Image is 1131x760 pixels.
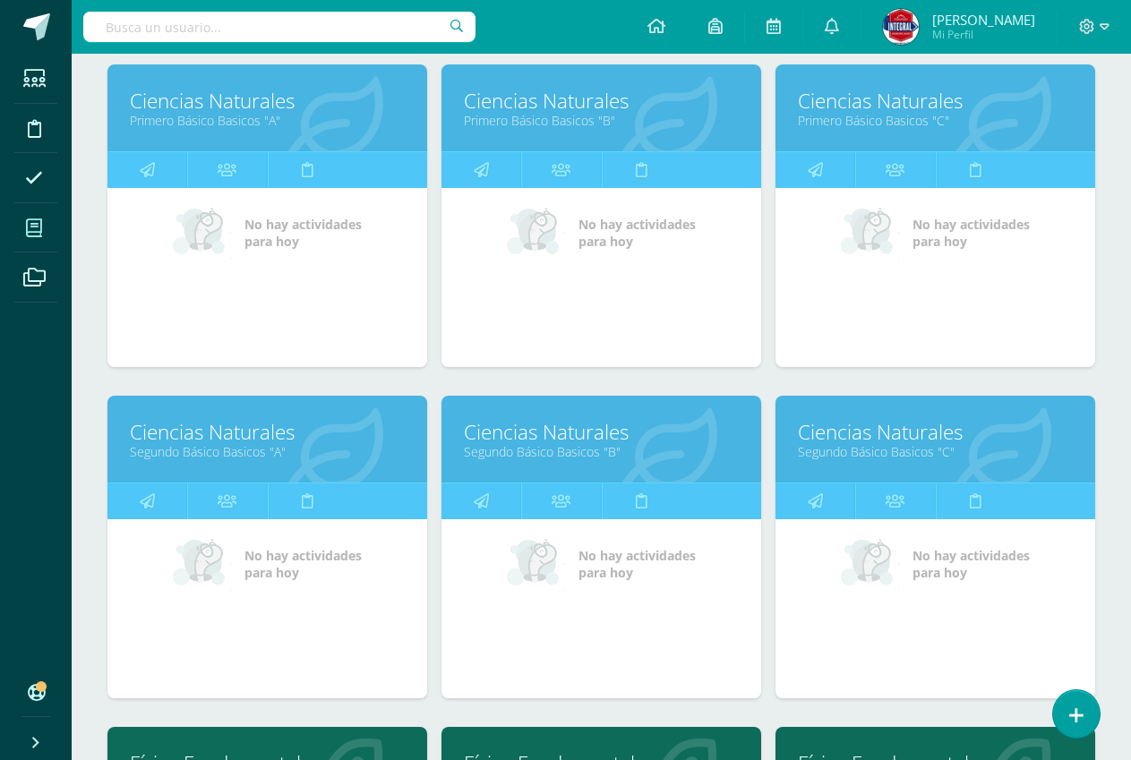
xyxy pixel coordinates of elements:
[464,87,739,115] a: Ciencias Naturales
[464,443,739,460] a: Segundo Básico Basicos "B"
[932,27,1035,42] span: Mi Perfil
[578,216,696,250] span: No hay actividades para hoy
[173,206,232,260] img: no_activities_small.png
[798,443,1073,460] a: Segundo Básico Basicos "C"
[883,9,919,45] img: d976617d5cae59a017fc8fde6d31eccf.png
[841,537,900,591] img: no_activities_small.png
[798,112,1073,129] a: Primero Básico Basicos "C"
[841,206,900,260] img: no_activities_small.png
[130,418,405,446] a: Ciencias Naturales
[130,87,405,115] a: Ciencias Naturales
[507,206,566,260] img: no_activities_small.png
[130,443,405,460] a: Segundo Básico Basicos "A"
[130,112,405,129] a: Primero Básico Basicos "A"
[464,112,739,129] a: Primero Básico Basicos "B"
[173,537,232,591] img: no_activities_small.png
[798,418,1073,446] a: Ciencias Naturales
[507,537,566,591] img: no_activities_small.png
[244,547,362,581] span: No hay actividades para hoy
[798,87,1073,115] a: Ciencias Naturales
[464,418,739,446] a: Ciencias Naturales
[244,216,362,250] span: No hay actividades para hoy
[932,11,1035,29] span: [PERSON_NAME]
[578,547,696,581] span: No hay actividades para hoy
[83,12,476,42] input: Busca un usuario...
[913,216,1030,250] span: No hay actividades para hoy
[913,547,1030,581] span: No hay actividades para hoy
